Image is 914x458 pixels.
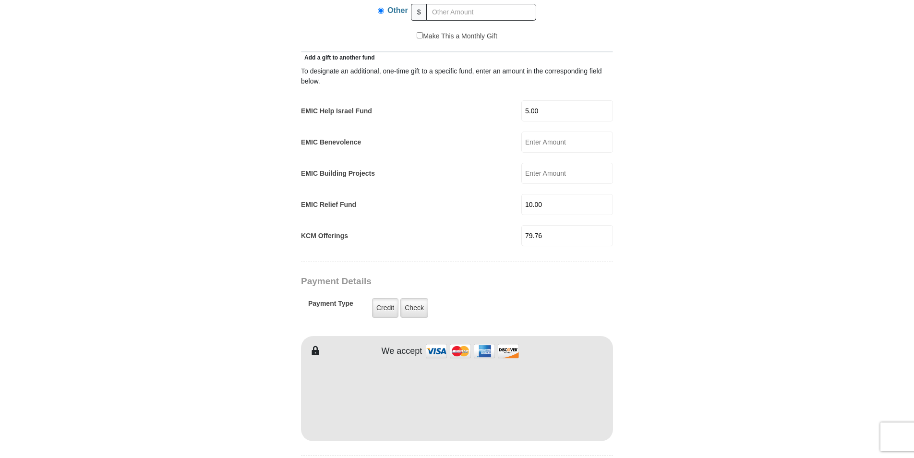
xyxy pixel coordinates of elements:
input: Enter Amount [521,100,613,121]
span: Other [387,6,408,14]
label: Check [400,298,428,318]
h3: Payment Details [301,276,546,287]
span: $ [411,4,427,21]
input: Enter Amount [521,194,613,215]
input: Enter Amount [521,163,613,184]
div: To designate an additional, one-time gift to a specific fund, enter an amount in the correspondin... [301,66,613,86]
span: Add a gift to another fund [301,54,375,61]
img: credit cards accepted [424,341,520,362]
input: Make This a Monthly Gift [417,32,423,38]
label: EMIC Benevolence [301,137,361,147]
input: Enter Amount [521,225,613,246]
label: Credit [372,298,398,318]
label: EMIC Help Israel Fund [301,106,372,116]
h4: We accept [382,346,422,357]
label: EMIC Building Projects [301,169,375,179]
label: KCM Offerings [301,231,348,241]
h5: Payment Type [308,300,353,313]
label: EMIC Relief Fund [301,200,356,210]
input: Enter Amount [521,132,613,153]
label: Make This a Monthly Gift [417,31,497,41]
input: Other Amount [426,4,536,21]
